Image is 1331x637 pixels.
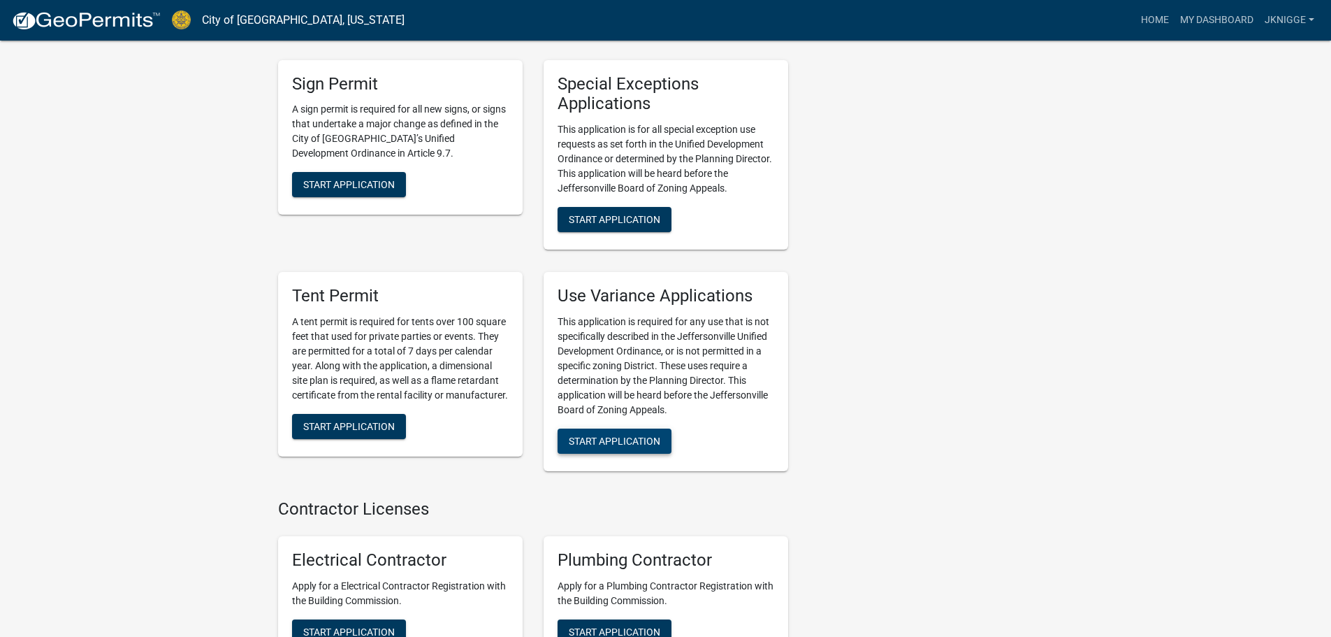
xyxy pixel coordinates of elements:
[558,579,774,608] p: Apply for a Plumbing Contractor Registration with the Building Commission.
[292,414,406,439] button: Start Application
[569,626,660,637] span: Start Application
[292,286,509,306] h5: Tent Permit
[558,286,774,306] h5: Use Variance Applications
[292,172,406,197] button: Start Application
[558,74,774,115] h5: Special Exceptions Applications
[202,8,405,32] a: City of [GEOGRAPHIC_DATA], [US_STATE]
[569,214,660,225] span: Start Application
[558,122,774,196] p: This application is for all special exception use requests as set forth in the Unified Developmen...
[292,579,509,608] p: Apply for a Electrical Contractor Registration with the Building Commission.
[558,315,774,417] p: This application is required for any use that is not specifically described in the Jeffersonville...
[569,436,660,447] span: Start Application
[1259,7,1320,34] a: jknigge
[558,207,671,232] button: Start Application
[172,10,191,29] img: City of Jeffersonville, Indiana
[292,74,509,94] h5: Sign Permit
[303,179,395,190] span: Start Application
[1135,7,1174,34] a: Home
[292,315,509,403] p: A tent permit is required for tents over 100 square feet that used for private parties or events....
[278,499,788,520] h4: Contractor Licenses
[303,626,395,637] span: Start Application
[292,550,509,571] h5: Electrical Contractor
[1174,7,1259,34] a: My Dashboard
[558,429,671,454] button: Start Application
[292,102,509,161] p: A sign permit is required for all new signs, or signs that undertake a major change as defined in...
[558,550,774,571] h5: Plumbing Contractor
[303,421,395,432] span: Start Application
